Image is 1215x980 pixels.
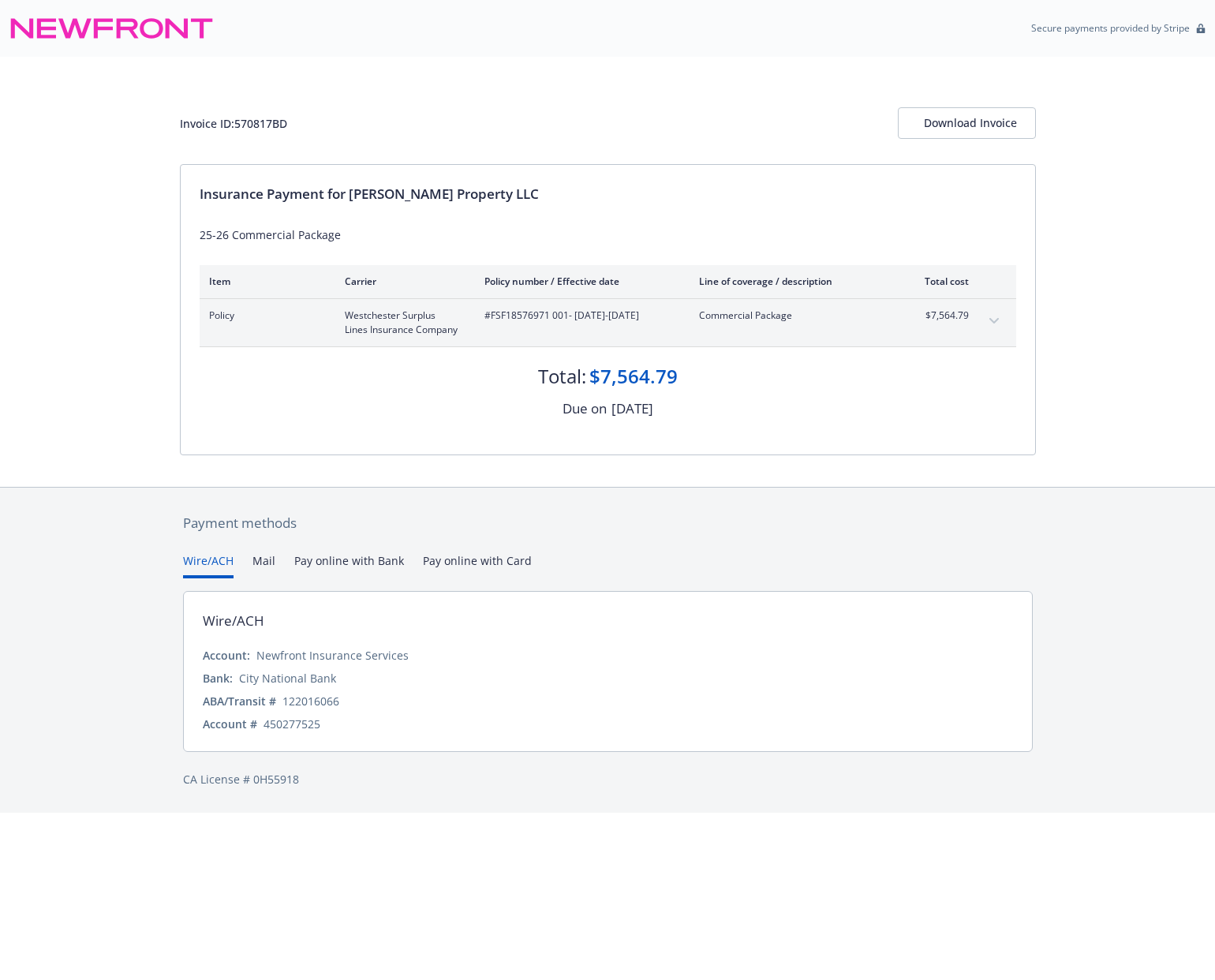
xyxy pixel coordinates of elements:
div: Insurance Payment for [PERSON_NAME] Property LLC [200,184,1016,204]
div: Bank: [203,670,233,686]
div: Invoice ID: 570817BD [180,115,287,132]
div: [DATE] [611,398,653,419]
div: Carrier [345,275,459,288]
span: Commercial Package [699,309,884,323]
div: 122016066 [282,693,339,709]
div: Newfront Insurance Services [256,647,409,664]
span: Westchester Surplus Lines Insurance Company [345,309,459,337]
div: Policy number / Effective date [484,275,674,288]
div: Account # [203,716,257,732]
div: $7,564.79 [589,363,678,390]
button: Wire/ACH [183,552,234,578]
div: Due on [563,398,607,419]
div: Total cost [910,275,969,288]
p: Secure payments provided by Stripe [1031,21,1190,35]
span: $7,564.79 [910,309,969,323]
div: Payment methods [183,513,1033,533]
button: Pay online with Card [423,552,532,578]
span: Policy [209,309,320,323]
div: CA License # 0H55918 [183,771,1033,787]
div: Download Invoice [924,108,1010,138]
div: Account: [203,647,250,664]
div: Wire/ACH [203,611,264,631]
button: Mail [252,552,275,578]
div: Item [209,275,320,288]
div: 25-26 Commercial Package [200,226,1016,243]
button: Pay online with Bank [294,552,404,578]
div: 450277525 [264,716,320,732]
div: City National Bank [239,670,336,686]
button: expand content [981,309,1007,334]
div: PolicyWestchester Surplus Lines Insurance Company#FSF18576971 001- [DATE]-[DATE]Commercial Packag... [200,299,1016,346]
span: #FSF18576971 001 - [DATE]-[DATE] [484,309,674,323]
div: Total: [538,363,586,390]
div: ABA/Transit # [203,693,276,709]
button: Download Invoice [898,107,1036,139]
div: Line of coverage / description [699,275,884,288]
